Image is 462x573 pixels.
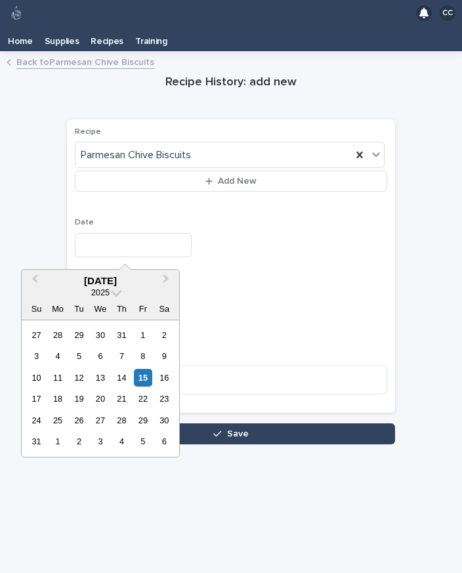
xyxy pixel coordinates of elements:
button: Add New [75,171,387,192]
div: Fr [134,300,152,318]
div: Choose Wednesday, August 13th, 2025 [91,369,109,387]
div: Choose Saturday, August 16th, 2025 [156,369,173,387]
div: Choose Tuesday, August 5th, 2025 [70,347,88,365]
div: Choose Thursday, August 14th, 2025 [113,369,131,387]
div: Choose Friday, August 29th, 2025 [134,412,152,429]
img: 80hjoBaRqlyywVK24fQd [8,5,25,22]
div: We [91,300,109,318]
p: Home [8,26,33,47]
div: Choose Saturday, August 2nd, 2025 [156,326,173,344]
p: Training [135,26,167,47]
div: Sa [156,300,173,318]
span: 2025 [91,287,110,297]
div: Choose Monday, July 28th, 2025 [49,326,66,344]
span: Date [75,219,94,226]
div: Choose Saturday, August 9th, 2025 [156,347,173,365]
button: Next Month [157,271,178,292]
div: Choose Wednesday, August 20th, 2025 [91,390,109,408]
div: Choose Thursday, August 21st, 2025 [113,390,131,408]
div: Choose Tuesday, August 19th, 2025 [70,390,88,408]
div: Choose Monday, August 25th, 2025 [49,412,66,429]
p: Supplies [45,26,79,47]
div: Choose Saturday, September 6th, 2025 [156,433,173,450]
div: Choose Monday, August 18th, 2025 [49,390,66,408]
p: Recipes [91,26,123,47]
div: Choose Monday, August 4th, 2025 [49,347,66,365]
div: Choose Friday, August 22nd, 2025 [134,390,152,408]
div: Su [28,300,45,318]
div: Choose Sunday, August 31st, 2025 [28,433,45,450]
div: Choose Friday, September 5th, 2025 [134,433,152,450]
a: Back toParmesan Chive Biscuits [16,54,154,69]
div: Choose Sunday, August 10th, 2025 [28,369,45,387]
div: Choose Sunday, August 24th, 2025 [28,412,45,429]
div: Choose Tuesday, September 2nd, 2025 [70,433,88,450]
div: Choose Friday, August 8th, 2025 [134,347,152,365]
div: Choose Sunday, July 27th, 2025 [28,326,45,344]
a: Supplies [39,26,85,51]
a: Home [2,26,39,51]
div: Choose Friday, August 15th, 2025 [134,369,152,387]
button: Previous Month [23,271,44,292]
span: Recipe [75,128,101,136]
div: CC [440,5,455,21]
div: month 2025-08 [26,324,175,452]
div: Choose Saturday, August 30th, 2025 [156,412,173,429]
a: Recipes [85,26,129,51]
span: Add New [218,177,257,186]
div: Choose Tuesday, August 12th, 2025 [70,369,88,387]
div: Choose Wednesday, August 27th, 2025 [91,412,109,429]
a: Training [129,26,173,51]
div: Choose Friday, August 1st, 2025 [134,326,152,344]
span: Save [227,429,249,438]
div: Th [113,300,131,318]
div: Choose Wednesday, September 3rd, 2025 [91,433,109,450]
div: Choose Tuesday, July 29th, 2025 [70,326,88,344]
div: Choose Saturday, August 23rd, 2025 [156,390,173,408]
h1: Recipe History: add new [67,75,395,91]
span: Parmesan Chive Biscuits [81,148,191,162]
div: Choose Monday, September 1st, 2025 [49,433,66,450]
div: Mo [49,300,66,318]
div: Choose Sunday, August 3rd, 2025 [28,347,45,365]
button: Save [67,423,395,444]
div: [DATE] [22,275,179,287]
div: Choose Wednesday, July 30th, 2025 [91,326,109,344]
div: Choose Thursday, August 28th, 2025 [113,412,131,429]
div: Choose Thursday, July 31st, 2025 [113,326,131,344]
div: Choose Thursday, September 4th, 2025 [113,433,131,450]
div: Choose Wednesday, August 6th, 2025 [91,347,109,365]
div: Tu [70,300,88,318]
div: Choose Tuesday, August 26th, 2025 [70,412,88,429]
div: Choose Monday, August 11th, 2025 [49,369,66,387]
div: Choose Thursday, August 7th, 2025 [113,347,131,365]
div: Choose Sunday, August 17th, 2025 [28,390,45,408]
